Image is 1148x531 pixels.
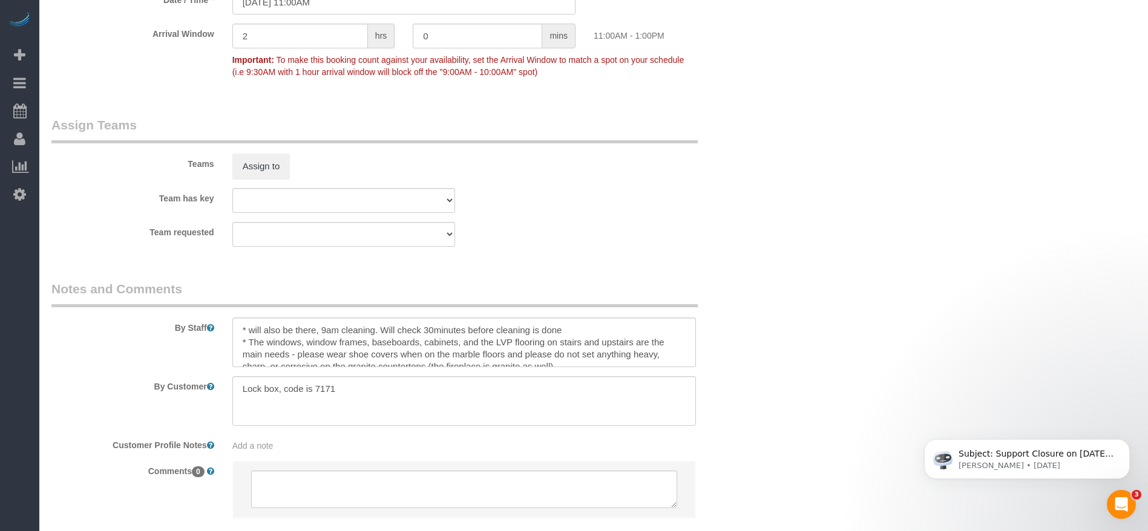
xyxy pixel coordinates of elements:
[906,414,1148,498] iframe: Intercom notifications message
[192,466,205,477] span: 0
[51,116,698,143] legend: Assign Teams
[42,222,223,238] label: Team requested
[42,318,223,334] label: By Staff
[42,461,223,477] label: Comments
[42,435,223,451] label: Customer Profile Notes
[1132,490,1141,500] span: 3
[232,55,684,77] span: To make this booking count against your availability, set the Arrival Window to match a spot on y...
[1107,490,1136,519] iframe: Intercom live chat
[42,188,223,204] label: Team has key
[42,154,223,170] label: Teams
[232,154,290,179] button: Assign to
[232,441,274,451] span: Add a note
[232,55,274,65] strong: Important:
[51,280,698,307] legend: Notes and Comments
[42,24,223,40] label: Arrival Window
[368,24,395,48] span: hrs
[7,12,31,29] img: Automaid Logo
[42,376,223,393] label: By Customer
[585,24,766,42] div: 11:00AM - 1:00PM
[542,24,576,48] span: mins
